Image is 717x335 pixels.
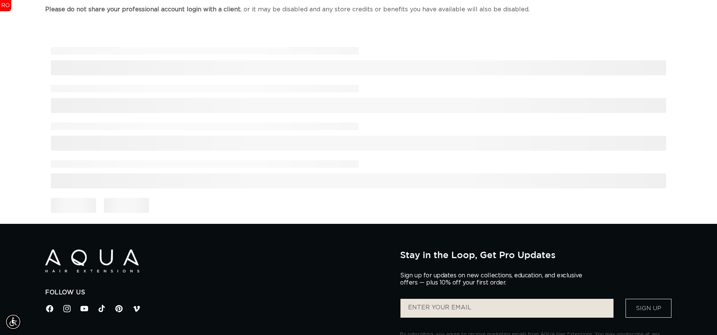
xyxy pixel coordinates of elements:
img: Aqua Hair Extensions [45,249,139,272]
h2: Stay in the Loop, Get Pro Updates [400,249,672,260]
input: ENTER YOUR EMAIL [400,299,613,318]
h2: Follow Us [45,289,389,297]
button: Sign Up [626,299,671,318]
strong: Please do not share your professional account login with a client [45,6,241,12]
div: Accessibility Menu [5,314,21,330]
p: Sign up for updates on new collections, education, and exclusive offers — plus 10% off your first... [400,272,588,286]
